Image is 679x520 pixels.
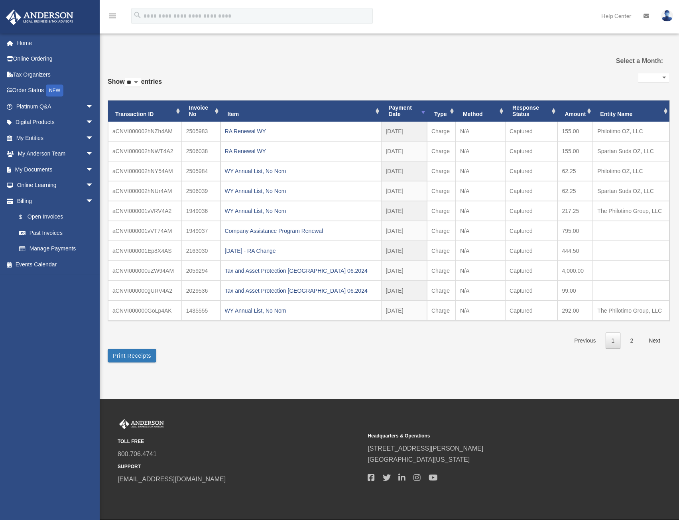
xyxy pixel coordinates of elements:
[4,10,76,25] img: Anderson Advisors Platinum Portal
[456,141,505,161] td: N/A
[182,161,220,181] td: 2505984
[24,212,28,222] span: $
[182,281,220,301] td: 2029536
[6,146,106,162] a: My Anderson Teamarrow_drop_down
[661,10,673,22] img: User Pic
[108,181,182,201] td: aCNVI000002hNUr4AM
[225,126,377,137] div: RA Renewal WY
[557,122,593,141] td: 155.00
[182,201,220,221] td: 1949036
[381,141,427,161] td: [DATE]
[427,201,456,221] td: Charge
[427,301,456,321] td: Charge
[456,181,505,201] td: N/A
[581,55,663,67] label: Select a Month:
[225,245,377,256] div: [DATE] - RA Change
[182,181,220,201] td: 2506039
[225,225,377,236] div: Company Assistance Program Renewal
[118,419,165,429] img: Anderson Advisors Platinum Portal
[6,67,106,83] a: Tax Organizers
[427,281,456,301] td: Charge
[427,221,456,241] td: Charge
[6,193,106,209] a: Billingarrow_drop_down
[568,333,602,349] a: Previous
[182,122,220,141] td: 2505983
[108,349,156,362] button: Print Receipts
[381,301,427,321] td: [DATE]
[505,161,557,181] td: Captured
[557,221,593,241] td: 795.00
[86,193,102,209] span: arrow_drop_down
[133,11,142,20] i: search
[225,265,377,276] div: Tax and Asset Protection [GEOGRAPHIC_DATA] 06.2024
[643,333,666,349] a: Next
[368,445,483,452] a: [STREET_ADDRESS][PERSON_NAME]
[456,122,505,141] td: N/A
[225,285,377,296] div: Tax and Asset Protection [GEOGRAPHIC_DATA] 06.2024
[182,221,220,241] td: 1949037
[505,281,557,301] td: Captured
[557,141,593,161] td: 155.00
[182,261,220,281] td: 2059294
[225,165,377,177] div: WY Annual List, No Nom
[456,241,505,261] td: N/A
[557,241,593,261] td: 444.50
[86,98,102,115] span: arrow_drop_down
[182,141,220,161] td: 2506038
[381,201,427,221] td: [DATE]
[118,476,226,483] a: [EMAIL_ADDRESS][DOMAIN_NAME]
[557,201,593,221] td: 217.25
[624,333,639,349] a: 2
[108,201,182,221] td: aCNVI000001vVRV4A2
[108,122,182,141] td: aCNVI000002hNZh4AM
[381,122,427,141] td: [DATE]
[505,241,557,261] td: Captured
[557,100,593,122] th: Amount: activate to sort column ascending
[225,185,377,197] div: WY Annual List, No Nom
[220,100,382,122] th: Item: activate to sort column ascending
[557,261,593,281] td: 4,000.00
[593,100,669,122] th: Entity Name: activate to sort column ascending
[108,76,162,95] label: Show entries
[225,205,377,217] div: WY Annual List, No Nom
[593,301,669,321] td: The Philotimo Group, LLC
[381,181,427,201] td: [DATE]
[86,162,102,178] span: arrow_drop_down
[456,161,505,181] td: N/A
[108,281,182,301] td: aCNVI000000gURV4A2
[557,181,593,201] td: 62.25
[6,83,106,99] a: Order StatusNEW
[593,122,669,141] td: Philotimo OZ, LLC
[505,201,557,221] td: Captured
[108,261,182,281] td: aCNVI000000uZW94AM
[6,114,106,130] a: Digital Productsarrow_drop_down
[225,305,377,316] div: WY Annual List, No Nom
[6,35,106,51] a: Home
[427,100,456,122] th: Type: activate to sort column ascending
[606,333,621,349] a: 1
[86,114,102,131] span: arrow_drop_down
[381,100,427,122] th: Payment Date: activate to sort column ascending
[225,146,377,157] div: RA Renewal WY
[381,221,427,241] td: [DATE]
[557,161,593,181] td: 62.25
[86,130,102,146] span: arrow_drop_down
[505,100,557,122] th: Response Status: activate to sort column ascending
[108,141,182,161] td: aCNVI000002hNWT4A2
[505,221,557,241] td: Captured
[108,221,182,241] td: aCNVI000001vVT74AM
[427,141,456,161] td: Charge
[427,261,456,281] td: Charge
[6,162,106,177] a: My Documentsarrow_drop_down
[557,301,593,321] td: 292.00
[381,161,427,181] td: [DATE]
[381,241,427,261] td: [DATE]
[557,281,593,301] td: 99.00
[427,241,456,261] td: Charge
[593,181,669,201] td: Spartan Suds OZ, LLC
[118,437,362,446] small: TOLL FREE
[593,161,669,181] td: Philotimo OZ, LLC
[456,281,505,301] td: N/A
[108,14,117,21] a: menu
[456,201,505,221] td: N/A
